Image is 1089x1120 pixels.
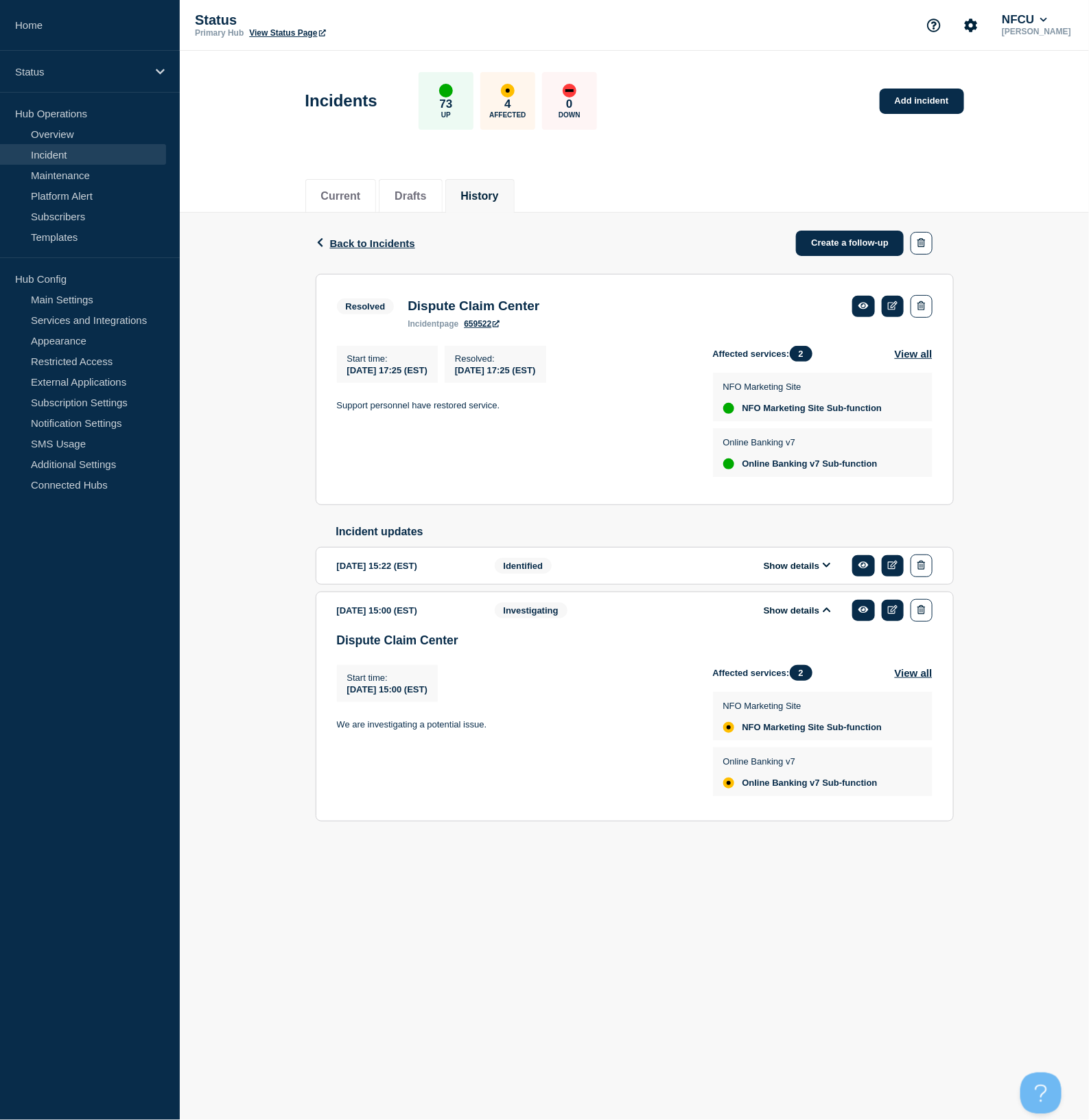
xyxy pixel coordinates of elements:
[347,684,428,695] span: [DATE] 15:00 (EST)
[439,84,453,97] div: up
[742,778,878,789] span: Online Banking v7 Sub-function
[760,605,835,616] button: Show details
[347,673,428,683] p: Start time :
[464,319,500,329] a: 659522
[957,11,985,40] button: Account settings
[337,719,691,731] p: We are investigating a potential issue.
[713,346,819,362] span: Affected services:
[249,28,325,38] a: View Status Page
[195,28,244,38] p: Primary Hub
[337,299,395,314] span: Resolved
[880,89,964,114] a: Add incident
[1020,1073,1062,1114] iframe: Help Scout Beacon - Open
[461,190,499,202] button: History
[495,603,567,618] span: Investigating
[321,190,361,202] button: Current
[566,97,572,111] p: 0
[408,319,439,329] span: incident
[347,365,428,375] span: [DATE] 17:25 (EST)
[347,353,428,364] p: Start time :
[790,665,812,681] span: 2
[895,665,933,681] button: View all
[337,399,691,412] p: Support personnel have restored service.
[790,346,812,362] span: 2
[895,346,933,362] button: View all
[723,756,878,767] p: Online Banking v7
[489,111,526,119] p: Affected
[337,555,474,577] div: [DATE] 15:22 (EST)
[495,558,552,574] span: Identified
[408,299,539,314] h3: Dispute Claim Center
[336,526,954,538] h2: Incident updates
[408,319,458,329] p: page
[723,778,734,789] div: affected
[395,190,426,202] button: Drafts
[504,97,511,111] p: 4
[15,66,147,78] p: Status
[195,12,469,28] p: Status
[337,633,933,648] h3: Dispute Claim Center
[742,722,882,733] span: NFO Marketing Site Sub-function
[455,353,536,364] p: Resolved :
[742,458,878,469] span: Online Banking v7 Sub-function
[742,403,882,414] span: NFO Marketing Site Sub-function
[337,599,474,622] div: [DATE] 15:00 (EST)
[330,237,415,249] span: Back to Incidents
[999,13,1050,27] button: NFCU
[723,722,734,733] div: affected
[305,91,377,110] h1: Incidents
[723,403,734,414] div: up
[559,111,581,119] p: Down
[441,111,451,119] p: Up
[723,458,734,469] div: up
[439,97,452,111] p: 73
[501,84,515,97] div: affected
[455,365,536,375] span: [DATE] 17:25 (EST)
[760,560,835,572] button: Show details
[920,11,948,40] button: Support
[723,701,882,711] p: NFO Marketing Site
[723,437,878,447] p: Online Banking v7
[563,84,576,97] div: down
[999,27,1074,36] p: [PERSON_NAME]
[316,237,415,249] button: Back to Incidents
[723,382,882,392] p: NFO Marketing Site
[713,665,819,681] span: Affected services:
[796,231,904,256] a: Create a follow-up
